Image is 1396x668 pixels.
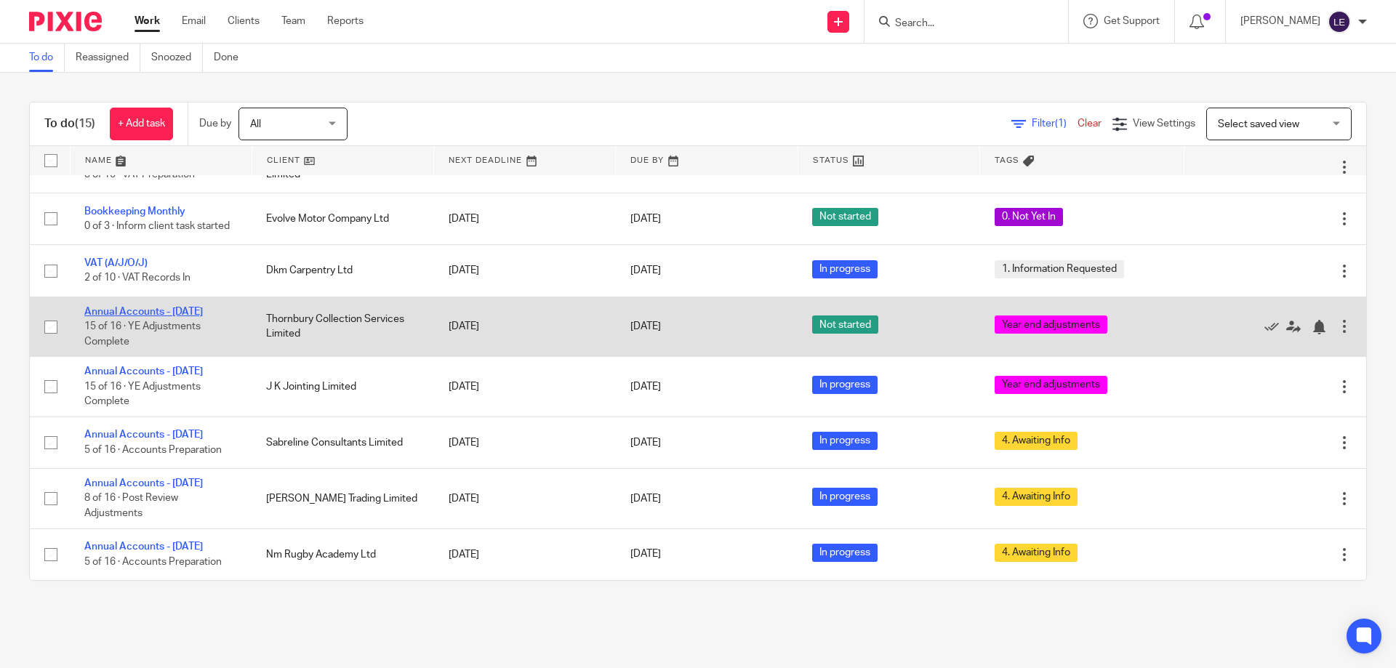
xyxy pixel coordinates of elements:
a: Clients [228,14,260,28]
span: [DATE] [630,438,661,448]
a: Annual Accounts - [DATE] [84,430,203,440]
span: In progress [812,432,878,450]
span: 4. Awaiting Info [995,488,1078,506]
span: 2 of 10 · VAT Records In [84,273,190,283]
span: 8 of 16 · Post Review Adjustments [84,494,178,519]
td: Evolve Motor Company Ltd [252,193,433,244]
a: Done [214,44,249,72]
span: 15 of 16 · YE Adjustments Complete [84,382,201,407]
span: Filter [1032,118,1078,129]
td: Dkm Carpentry Ltd [252,245,433,297]
span: (1) [1055,118,1067,129]
span: Year end adjustments [995,315,1107,334]
td: J K Jointing Limited [252,357,433,417]
span: In progress [812,260,878,278]
a: Team [281,14,305,28]
a: + Add task [110,108,173,140]
td: [DATE] [434,297,616,356]
span: Not started [812,315,878,334]
a: Clear [1078,118,1102,129]
span: Get Support [1104,16,1160,26]
a: Mark as done [1264,319,1286,334]
td: [DATE] [434,528,616,580]
span: View Settings [1133,118,1195,129]
span: In progress [812,544,878,562]
td: [DATE] [434,193,616,244]
span: 0 of 3 · Inform client task started [84,221,230,231]
span: Not started [812,208,878,226]
span: All [250,119,261,129]
span: 1. Information Requested [995,260,1124,278]
span: [DATE] [630,494,661,504]
span: Tags [995,156,1019,164]
a: Annual Accounts - [DATE] [84,478,203,488]
span: 3 of 10 · VAT Preparation [84,169,195,180]
a: Reassigned [76,44,140,72]
span: 0. Not Yet In [995,208,1063,226]
td: [DATE] [434,417,616,468]
td: Thornbury Collection Services Limited [252,297,433,356]
span: [DATE] [630,214,661,224]
span: [DATE] [630,382,661,392]
span: In progress [812,376,878,394]
input: Search [894,17,1024,31]
span: In progress [812,488,878,506]
h1: To do [44,116,95,132]
a: Email [182,14,206,28]
span: [DATE] [630,550,661,560]
span: 4. Awaiting Info [995,544,1078,562]
span: Year end adjustments [995,376,1107,394]
a: Annual Accounts - [DATE] [84,307,203,317]
td: [DATE] [434,469,616,528]
a: Work [135,14,160,28]
a: Snoozed [151,44,203,72]
a: Reports [327,14,364,28]
a: To do [29,44,65,72]
span: 5 of 16 · Accounts Preparation [84,445,222,455]
a: Bookkeeping Monthly [84,206,185,217]
a: VAT (A/J/O/J) [84,258,148,268]
p: [PERSON_NAME] [1240,14,1320,28]
span: [DATE] [630,265,661,275]
span: 5 of 16 · Accounts Preparation [84,557,222,567]
span: 15 of 16 · YE Adjustments Complete [84,321,201,347]
span: 4. Awaiting Info [995,432,1078,450]
span: [DATE] [630,321,661,331]
p: Due by [199,116,231,131]
td: [DATE] [434,245,616,297]
img: svg%3E [1328,10,1351,33]
td: [PERSON_NAME] Trading Limited [252,469,433,528]
td: [DATE] [434,357,616,417]
span: (15) [75,118,95,129]
a: Annual Accounts - [DATE] [84,366,203,377]
td: Sabreline Consultants Limited [252,417,433,468]
td: Nm Rugby Academy Ltd [252,528,433,580]
a: Annual Accounts - [DATE] [84,542,203,552]
span: Select saved view [1218,119,1299,129]
img: Pixie [29,12,102,31]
